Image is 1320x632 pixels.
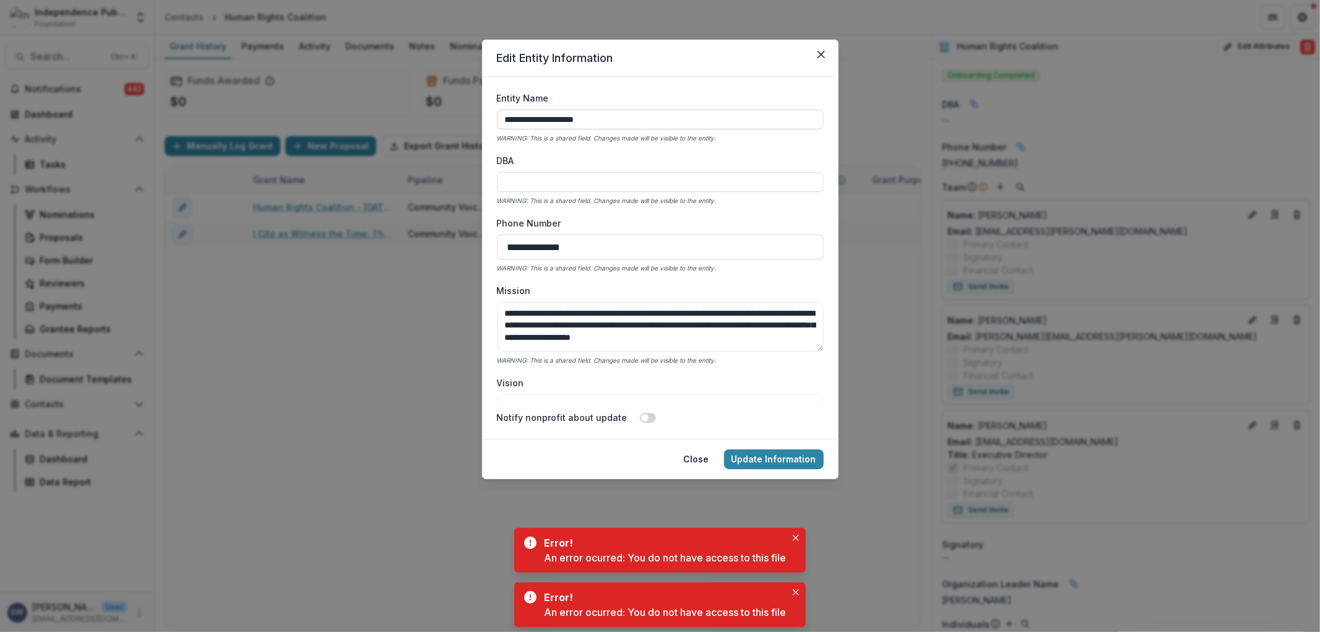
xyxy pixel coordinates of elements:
[811,45,831,64] button: Close
[497,411,628,424] label: Notify nonprofit about update
[497,264,717,272] i: WARNING: This is a shared field. Changes made will be visible to the entity.
[497,134,717,142] i: WARNING: This is a shared field. Changes made will be visible to the entity.
[497,92,816,105] label: Entity Name
[544,550,786,565] div: An error ocurred: You do not have access to this file
[482,40,839,77] header: Edit Entity Information
[497,197,717,204] i: WARNING: This is a shared field. Changes made will be visible to the entity.
[497,217,816,230] label: Phone Number
[497,284,816,297] label: Mission
[788,530,803,545] button: Close
[676,449,717,469] button: Close
[497,154,816,167] label: DBA
[544,535,781,550] div: Error!
[544,590,781,605] div: Error!
[788,585,803,600] button: Close
[497,376,816,389] label: Vision
[544,605,786,620] div: An error ocurred: You do not have access to this file
[497,357,717,364] i: WARNING: This is a shared field. Changes made will be visible to the entity.
[724,449,824,469] button: Update Information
